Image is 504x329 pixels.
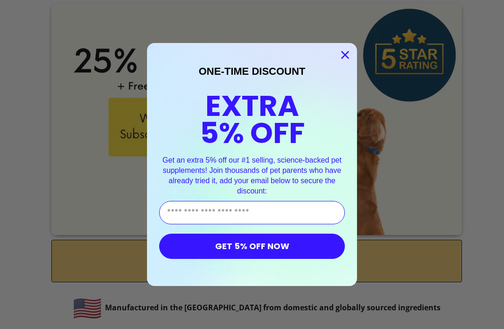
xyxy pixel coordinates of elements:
[337,47,353,63] button: Close dialog
[200,113,305,153] span: 5% OFF
[205,86,299,126] span: EXTRA
[159,234,345,259] button: GET 5% OFF NOW
[162,156,342,194] span: Get an extra 5% off our #1 selling, science-backed pet supplements! Join thousands of pet parents...
[199,65,306,77] span: ONE-TIME DISCOUNT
